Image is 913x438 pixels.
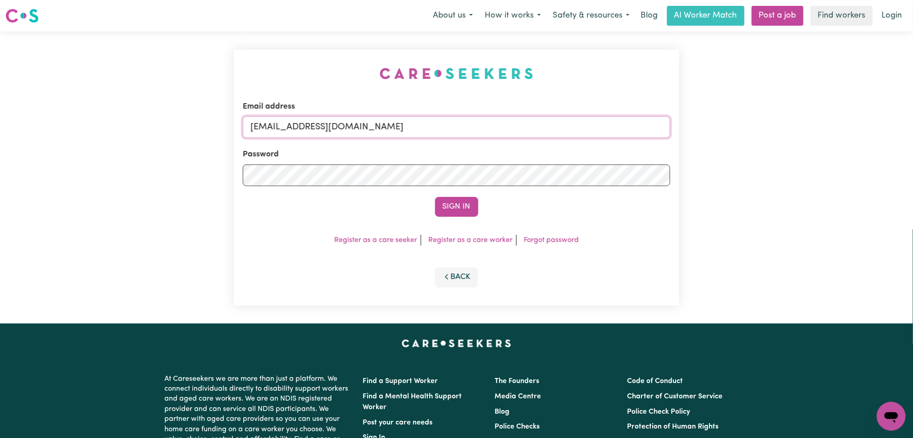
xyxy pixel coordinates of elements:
a: AI Worker Match [667,6,745,26]
a: Post your care needs [363,419,433,426]
a: Forgot password [524,237,579,244]
a: Login [877,6,908,26]
a: Media Centre [495,393,541,400]
a: Police Checks [495,423,540,430]
a: Find a Mental Health Support Worker [363,393,462,411]
button: Safety & resources [547,6,636,25]
button: About us [427,6,479,25]
a: Police Check Policy [627,408,690,415]
a: Post a job [752,6,804,26]
input: Email address [243,116,671,138]
a: The Founders [495,378,540,385]
a: Charter of Customer Service [627,393,722,400]
a: Careseekers logo [5,5,39,26]
label: Password [243,149,279,160]
a: Code of Conduct [627,378,683,385]
button: Sign In [435,197,478,217]
a: Register as a care worker [428,237,513,244]
a: Blog [495,408,510,415]
a: Blog [636,6,663,26]
button: Back [435,267,478,287]
img: Careseekers logo [5,8,39,24]
button: How it works [479,6,547,25]
label: Email address [243,101,295,113]
a: Protection of Human Rights [627,423,718,430]
a: Find a Support Worker [363,378,438,385]
a: Register as a care seeker [334,237,417,244]
a: Find workers [811,6,873,26]
iframe: Button to launch messaging window [877,402,906,431]
a: Careseekers home page [402,340,511,347]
